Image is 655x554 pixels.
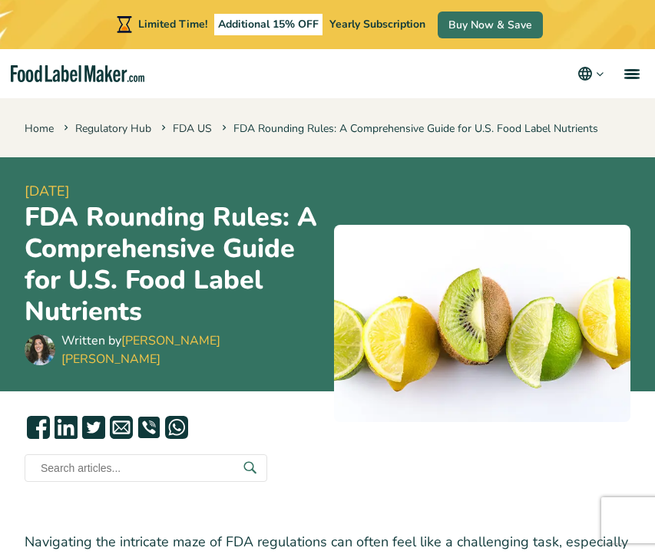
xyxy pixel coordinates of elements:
div: Written by [61,331,322,368]
a: FDA US [173,121,212,136]
span: Additional 15% OFF [214,14,323,35]
span: FDA Rounding Rules: A Comprehensive Guide for U.S. Food Label Nutrients [219,121,598,136]
a: Regulatory Hub [75,121,151,136]
span: Yearly Subscription [329,17,425,31]
span: Limited Time! [138,17,207,31]
img: Maria Abi Hanna - Food Label Maker [25,335,55,365]
input: Search articles... [25,454,267,482]
span: [DATE] [25,181,322,202]
a: [PERSON_NAME] [PERSON_NAME] [61,332,220,368]
a: menu [606,49,655,98]
h1: FDA Rounding Rules: A Comprehensive Guide for U.S. Food Label Nutrients [25,202,322,328]
a: Home [25,121,54,136]
a: Buy Now & Save [438,12,543,38]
